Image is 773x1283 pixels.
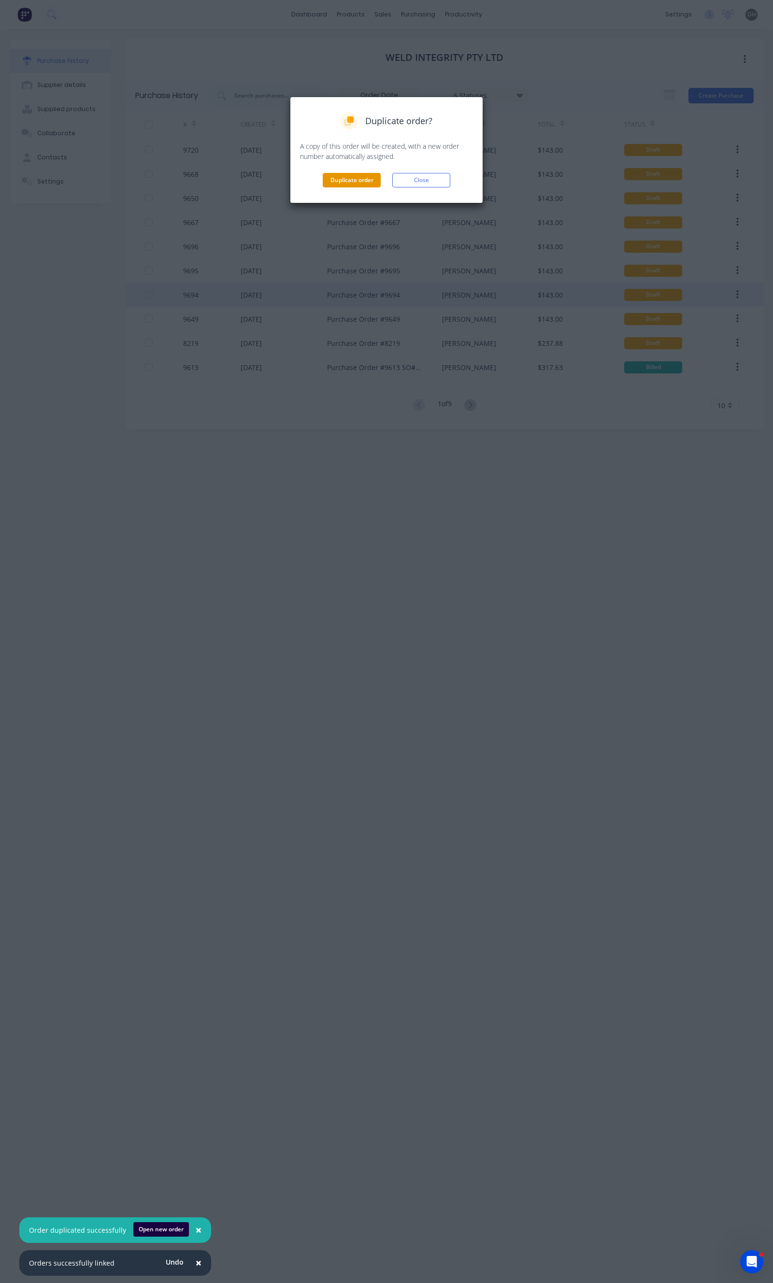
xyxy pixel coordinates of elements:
button: Close [392,173,450,187]
button: Open new order [133,1222,189,1237]
button: Undo [160,1255,189,1269]
span: × [196,1256,201,1269]
div: Order duplicated successfully [29,1225,126,1235]
iframe: Intercom live chat [740,1250,763,1273]
span: Duplicate order? [365,114,432,128]
button: Duplicate order [323,173,381,187]
p: A copy of this order will be created, with a new order number automatically assigned. [300,141,473,161]
span: × [196,1223,201,1237]
div: Orders successfully linked [29,1258,115,1268]
button: Close [186,1252,211,1275]
button: Close [186,1219,211,1242]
